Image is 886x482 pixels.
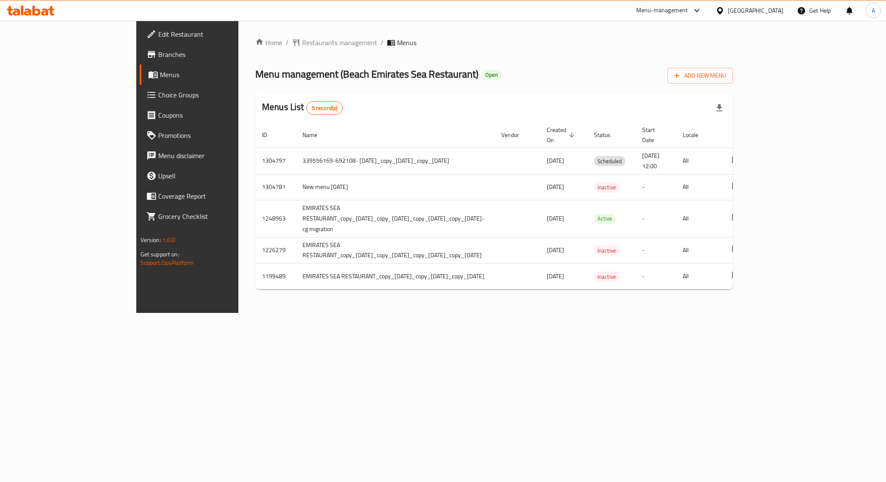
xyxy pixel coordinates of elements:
span: [DATE] [547,271,564,282]
td: All [676,264,719,289]
a: Coupons [140,105,284,125]
div: [GEOGRAPHIC_DATA] [728,6,783,15]
table: enhanced table [255,122,814,290]
td: All [676,237,719,264]
span: Add New Menu [674,70,726,81]
nav: breadcrumb [255,38,733,48]
td: - [635,237,676,264]
a: Coverage Report [140,186,284,206]
td: EMIRATES SEA RESTAURANT_copy_[DATE]_copy_[DATE]_copy_[DATE] [296,264,494,289]
td: - [635,264,676,289]
span: Locale [683,130,709,140]
h2: Menus List [262,101,343,115]
div: Menu-management [636,5,688,16]
span: Inactive [594,246,619,256]
span: Edit Restaurant [158,29,278,39]
a: Upsell [140,166,284,186]
td: 339556169-692108- [DATE]_copy_[DATE]_copy_[DATE] [296,148,494,174]
span: [DATE] [547,245,564,256]
div: Inactive [594,182,619,192]
span: ID [262,130,278,140]
span: Upsell [158,171,278,181]
td: EMIRATES SEA RESTAURANT_copy_[DATE]_copy_[DATE]_copy_[DATE]_copy_[DATE] [296,237,494,264]
button: more [726,151,746,171]
span: Branches [158,49,278,59]
a: Promotions [140,125,284,145]
span: Promotions [158,130,278,140]
button: more [726,208,746,229]
span: 1.0.0 [162,234,176,245]
td: - [635,200,676,237]
span: Open [482,71,501,78]
span: Scheduled [594,156,625,166]
td: - [635,174,676,200]
span: Menu disclaimer [158,151,278,161]
span: Inactive [594,272,619,282]
a: Support.OpsPlatform [140,257,194,268]
span: [DATE] [547,181,564,192]
button: more [726,177,746,197]
span: [DATE] [547,213,564,224]
span: Name [303,130,328,140]
li: / [286,38,289,48]
a: Restaurants management [292,38,377,48]
span: [DATE] [547,155,564,166]
div: Export file [709,98,729,118]
span: Menu management ( Beach Emirates Sea Restaurant ) [255,65,478,83]
td: All [676,174,719,200]
button: more [726,240,746,260]
td: All [676,200,719,237]
a: Menus [140,65,284,85]
a: Menu disclaimer [140,145,284,166]
span: A [872,6,875,15]
div: Open [482,70,501,80]
a: Branches [140,44,284,65]
th: Actions [719,122,814,148]
a: Choice Groups [140,85,284,105]
span: Get support on: [140,249,179,260]
td: New menu [DATE] [296,174,494,200]
span: Active [594,214,616,223]
span: Start Date [642,125,666,145]
button: more [726,266,746,286]
span: 5 record(s) [307,104,343,112]
a: Edit Restaurant [140,24,284,44]
span: Restaurants management [302,38,377,48]
span: Grocery Checklist [158,211,278,221]
td: All [676,148,719,174]
span: Status [594,130,621,140]
li: / [381,38,384,48]
span: Coupons [158,110,278,120]
span: Menus [160,70,278,80]
div: Inactive [594,245,619,256]
span: Menus [397,38,416,48]
div: Total records count [306,101,343,115]
span: Coverage Report [158,191,278,201]
span: Inactive [594,183,619,192]
span: Version: [140,234,161,245]
span: [DATE] 12:00 [642,150,659,172]
button: Add New Menu [667,68,733,83]
a: Grocery Checklist [140,206,284,226]
span: Created On [547,125,577,145]
span: Vendor [501,130,530,140]
span: Choice Groups [158,90,278,100]
td: EMIRATES SEA RESTAURANT_copy_[DATE]_copy_[DATE]_copy_[DATE]_copy_[DATE]-cg migration [296,200,494,237]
